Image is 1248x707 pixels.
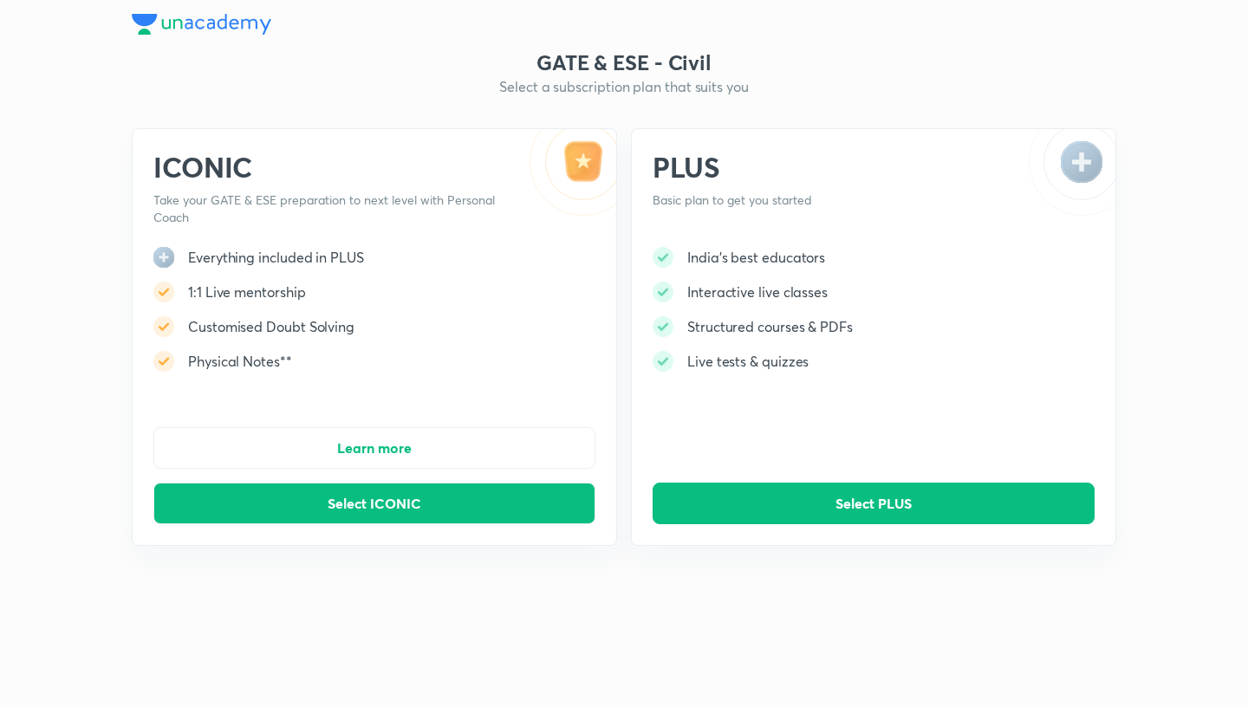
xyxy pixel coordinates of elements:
[530,129,616,216] img: -
[653,247,673,268] img: -
[188,316,354,337] h5: Customised Doubt Solving
[653,150,1000,185] h2: PLUS
[653,316,673,337] img: -
[653,351,673,372] img: -
[132,14,271,35] img: Company Logo
[687,351,809,372] h5: Live tests & quizzes
[687,247,825,268] h5: India's best educators
[188,351,292,372] h5: Physical Notes**
[328,495,421,512] span: Select ICONIC
[153,191,501,226] p: Take your GATE & ESE preparation to next level with Personal Coach
[153,483,595,524] button: Select ICONIC
[153,282,174,302] img: -
[687,282,828,302] h5: Interactive live classes
[1029,129,1115,216] img: -
[153,351,174,372] img: -
[132,49,1116,76] h3: GATE & ESE - Civil
[153,316,174,337] img: -
[653,191,1000,209] p: Basic plan to get you started
[188,282,305,302] h5: 1:1 Live mentorship
[337,439,412,457] span: Learn more
[653,282,673,302] img: -
[835,495,912,512] span: Select PLUS
[153,150,501,185] h2: ICONIC
[687,316,853,337] h5: Structured courses & PDFs
[153,427,595,469] button: Learn more
[653,483,1095,524] button: Select PLUS
[132,76,1116,97] h5: Select a subscription plan that suits you
[188,247,364,268] h5: Everything included in PLUS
